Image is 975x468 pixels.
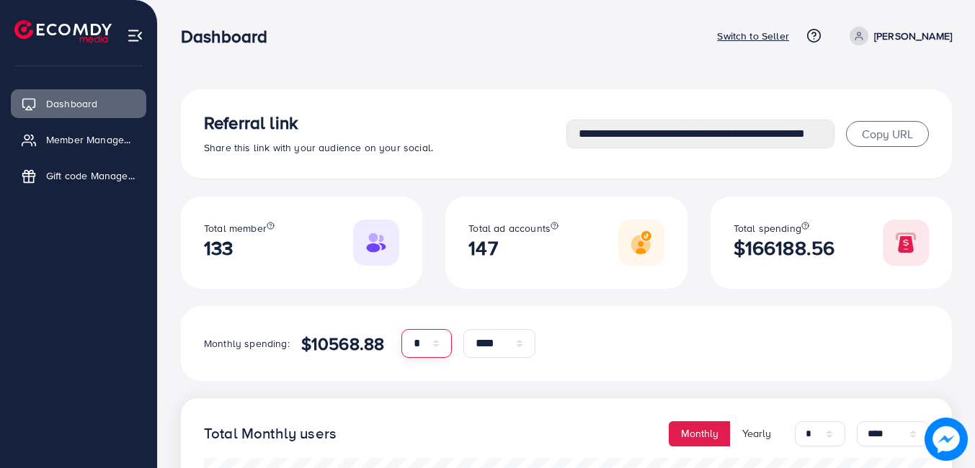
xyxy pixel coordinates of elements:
[468,236,558,260] h2: 147
[11,89,146,118] a: Dashboard
[618,220,664,266] img: Responsive image
[46,96,97,111] span: Dashboard
[301,333,384,354] h4: $10568.88
[925,418,968,461] img: image
[204,335,290,352] p: Monthly spending:
[204,236,275,260] h2: 133
[11,125,146,154] a: Member Management
[127,27,143,44] img: menu
[730,421,783,446] button: Yearly
[46,168,135,183] span: Gift code Management
[734,236,835,260] h2: $166188.56
[181,26,279,47] h3: Dashboard
[204,425,337,443] h4: Total Monthly users
[844,27,952,45] a: [PERSON_NAME]
[874,27,952,45] p: [PERSON_NAME]
[846,121,929,147] button: Copy URL
[204,140,433,155] span: Share this link with your audience on your social.
[669,421,731,446] button: Monthly
[204,221,267,235] span: Total member
[46,132,135,147] span: Member Management
[883,220,929,266] img: Responsive image
[353,220,399,266] img: Responsive image
[468,221,551,235] span: Total ad accounts
[734,221,801,235] span: Total spending
[204,112,566,133] h3: Referral link
[11,161,146,190] a: Gift code Management
[717,27,789,45] p: Switch to Seller
[862,126,913,142] span: Copy URL
[14,20,112,42] img: logo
